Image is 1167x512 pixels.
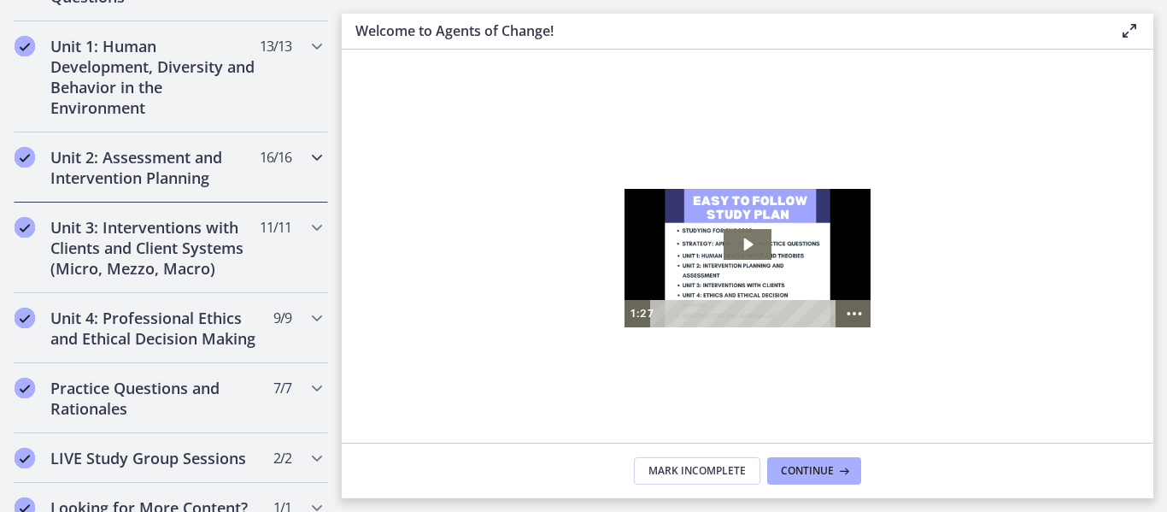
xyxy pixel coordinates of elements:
[260,147,291,168] span: 16 / 16
[273,378,291,398] span: 7 / 7
[50,378,259,419] h2: Practice Questions and Rationales
[260,217,291,238] span: 11 / 11
[50,147,259,188] h2: Unit 2: Assessment and Intervention Planning
[15,147,35,168] i: Completed
[261,132,309,162] button: Play Video: c1o6hcmjueu5qasqsu00.mp4
[196,203,368,230] div: Playbar
[767,457,861,485] button: Continue
[15,308,35,328] i: Completed
[15,378,35,398] i: Completed
[355,21,1092,41] h3: Welcome to Agents of Change!
[15,448,35,468] i: Completed
[273,448,291,468] span: 2 / 2
[50,448,259,468] h2: LIVE Study Group Sessions
[15,217,35,238] i: Completed
[50,36,259,118] h2: Unit 1: Human Development, Diversity and Behavior in the Environment
[376,203,408,230] button: Show more buttons
[50,217,259,279] h2: Unit 3: Interventions with Clients and Client Systems (Micro, Mezzo, Macro)
[50,308,259,349] h2: Unit 4: Professional Ethics and Ethical Decision Making
[260,36,291,56] span: 13 / 13
[648,464,746,478] span: Mark Incomplete
[781,464,834,478] span: Continue
[15,36,35,56] i: Completed
[634,457,760,485] button: Mark Incomplete
[162,91,408,230] img: Video Thumbnail
[273,308,291,328] span: 9 / 9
